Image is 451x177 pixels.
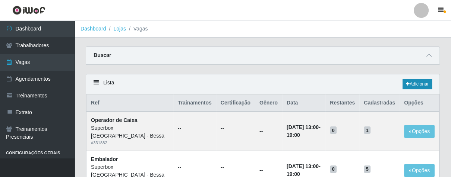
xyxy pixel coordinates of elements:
[287,163,321,177] strong: -
[94,52,111,58] strong: Buscar
[287,132,300,138] time: 19:00
[221,164,250,171] ul: --
[178,125,212,132] ul: --
[287,124,319,130] time: [DATE] 13:00
[86,74,439,94] div: Lista
[255,112,282,151] td: --
[255,94,282,112] th: Gênero
[287,124,321,138] strong: -
[325,94,359,112] th: Restantes
[330,165,337,173] span: 0
[282,94,325,112] th: Data
[364,165,370,173] span: 5
[126,25,148,33] li: Vagas
[178,164,212,171] ul: --
[330,126,337,134] span: 0
[91,124,169,140] div: Superbox [GEOGRAPHIC_DATA] - Bessa
[12,6,45,15] img: CoreUI Logo
[216,94,255,112] th: Certificação
[91,140,169,146] div: # 331882
[287,163,319,169] time: [DATE] 13:00
[403,79,432,89] a: Adicionar
[113,26,126,32] a: Lojas
[287,171,300,177] time: 19:00
[86,94,173,112] th: Ref
[91,117,138,123] strong: Operador de Caixa
[404,125,435,138] button: Opções
[173,94,216,112] th: Trainamentos
[81,26,106,32] a: Dashboard
[364,126,370,134] span: 1
[359,94,400,112] th: Cadastradas
[91,156,118,162] strong: Embalador
[75,20,451,38] nav: breadcrumb
[221,125,250,132] ul: --
[400,94,439,112] th: Opções
[404,164,435,177] button: Opções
